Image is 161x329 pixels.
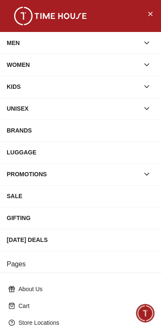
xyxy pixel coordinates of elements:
[7,188,154,204] div: SALE
[7,145,154,160] div: LUGGAGE
[18,318,149,327] p: Store Locations
[7,167,139,182] div: PROMOTIONS
[18,285,149,293] p: About Us
[7,35,139,50] div: MEN
[18,302,149,310] p: Cart
[7,101,139,116] div: UNISEX
[7,57,139,72] div: WOMEN
[7,210,154,226] div: GIFTING
[7,79,139,94] div: KIDS
[7,123,154,138] div: BRANDS
[143,7,157,20] button: Close Menu
[7,232,154,247] div: [DATE] DEALS
[136,304,155,323] div: Chat Widget
[8,7,92,25] img: ...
